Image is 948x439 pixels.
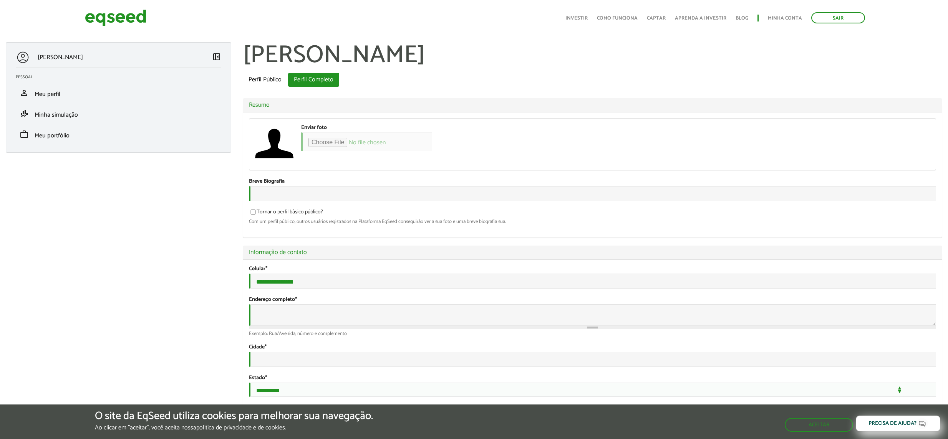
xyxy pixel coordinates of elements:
a: Colapsar menu [212,52,221,63]
label: Breve Biografia [249,179,285,184]
label: Tornar o perfil básico público? [249,210,323,217]
a: Minha conta [768,16,802,21]
a: Ver perfil do usuário. [255,124,293,163]
span: left_panel_close [212,52,221,61]
li: Minha simulação [10,103,227,124]
a: Como funciona [597,16,638,21]
h5: O site da EqSeed utiliza cookies para melhorar sua navegação. [95,410,373,422]
span: Este campo é obrigatório. [265,373,267,382]
span: finance_mode [20,109,29,118]
a: Perfil Público [243,73,287,87]
label: Cidade [249,345,267,350]
a: Captar [647,16,666,21]
h1: [PERSON_NAME] [243,42,942,69]
input: Tornar o perfil básico público? [246,210,260,215]
img: EqSeed [85,8,146,28]
li: Meu perfil [10,83,227,103]
label: Estado [249,375,267,381]
li: Meu portfólio [10,124,227,145]
span: Este campo é obrigatório. [295,295,297,304]
div: Com um perfil público, outros usuários registrados na Plataforma EqSeed conseguirão ver a sua fot... [249,219,936,224]
label: Celular [249,266,267,272]
a: Informação de contato [249,249,936,256]
span: Meu perfil [35,89,60,99]
p: [PERSON_NAME] [38,54,83,61]
img: Foto de Rafaela da Cunha Amaral [255,124,293,163]
a: política de privacidade e de cookies [196,425,285,431]
a: Perfil Completo [288,73,339,87]
button: Aceitar [785,418,853,432]
span: Este campo é obrigatório. [265,343,267,352]
label: Enviar foto [301,125,327,130]
div: Exemplo: Rua/Avenida, número e complemento [249,331,936,336]
a: Aprenda a investir [675,16,726,21]
p: Ao clicar em "aceitar", você aceita nossa . [95,424,373,431]
span: Minha simulação [35,110,78,120]
span: Este campo é obrigatório. [265,264,267,273]
a: finance_modeMinha simulação [16,109,221,118]
a: personMeu perfil [16,88,221,97]
h2: Pessoal [16,75,227,79]
a: workMeu portfólio [16,130,221,139]
span: person [20,88,29,97]
a: Blog [736,16,748,21]
a: Resumo [249,102,936,108]
span: Meu portfólio [35,130,70,141]
label: Endereço completo [249,297,297,302]
a: Investir [565,16,588,21]
a: Sair [811,12,865,23]
span: Este campo é obrigatório. [258,403,260,412]
span: work [20,130,29,139]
